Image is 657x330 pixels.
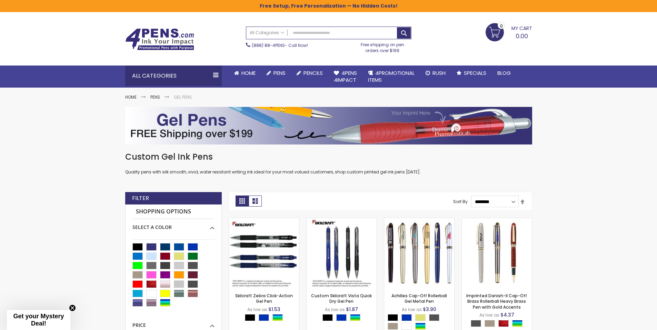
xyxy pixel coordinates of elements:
a: Pens [261,66,291,81]
a: Rush [420,66,451,81]
div: Blue [336,314,347,321]
strong: Shopping Options [132,204,215,219]
span: As low as [402,307,422,312]
a: Skilcraft Zebra Click-Action Gel Pen [235,293,293,304]
span: Pens [273,69,286,77]
div: All Categories [125,66,222,86]
div: Get your Mystery Deal!Close teaser [7,310,70,330]
span: - Call Now! [252,42,308,48]
strong: Gel Pens [174,94,192,100]
span: Blog [497,69,511,77]
div: Free shipping on pen orders over $199 [354,39,411,53]
div: Gunmetal [471,320,481,327]
span: Home [241,69,256,77]
iframe: Google Customer Reviews [600,311,657,330]
a: 4PROMOTIONALITEMS [362,66,420,88]
div: Black [322,314,333,321]
div: Nickel [388,323,398,330]
span: Pencils [303,69,323,77]
a: 4Pens4impact [328,66,362,88]
div: Select A Color [132,219,215,231]
strong: Grid [236,196,249,207]
a: Achilles Cap-Off Rollerball Gel Metal Pen [384,218,454,223]
a: Achilles Cap-Off Rollerball Gel Metal Pen [391,293,447,304]
div: Select A Color [471,320,526,329]
div: Assorted [272,314,283,321]
div: Gold [415,314,426,321]
div: Assorted [350,314,360,321]
img: Skilcraft Zebra Click-Action Gel Pen [229,218,299,288]
a: Skilcraft Zebra Click-Action Gel Pen [229,218,299,223]
button: Close teaser [69,304,76,311]
div: Blue [259,314,269,321]
a: (888) 88-4PENS [252,42,285,48]
img: 4Pens Custom Pens and Promotional Products [125,28,194,50]
a: 0.00 0 [486,23,532,40]
div: Black [245,314,255,321]
div: Select A Color [245,314,286,323]
a: Home [229,66,261,81]
div: Marble Burgundy [498,320,509,327]
a: Custom Skilcraft Vista Quick Dry Gel Pen [307,218,377,223]
a: Imprinted Danish-II Cap-Off Brass Rollerball Heavy Brass Pen with Gold Accents [466,293,527,310]
div: White [401,323,412,330]
span: All Categories [250,30,284,36]
span: Get your Mystery Deal! [13,313,64,327]
a: Pencils [291,66,328,81]
span: 0 [500,23,503,29]
a: Pens [150,94,160,100]
span: 0.00 [516,32,528,40]
div: Select A Color [322,314,364,323]
span: As low as [479,312,499,318]
h1: Custom Gel Ink Pens [125,151,532,162]
span: $1.53 [268,306,280,313]
div: Quality pens with silk smooth, vivid, water resistant writing ink ideal for your most valued cust... [125,151,532,175]
img: Custom Skilcraft Vista Quick Dry Gel Pen [307,218,377,288]
span: 4PROMOTIONAL ITEMS [368,69,415,83]
span: Rush [432,69,446,77]
span: $4.37 [500,311,514,318]
strong: Filter [132,194,149,202]
span: Specials [464,69,486,77]
span: $1.87 [346,306,358,313]
a: Blog [492,66,516,81]
div: Assorted [512,320,522,327]
span: As low as [325,307,345,312]
div: Blue [401,314,412,321]
a: Custom Skilcraft Vista Quick Dry Gel Pen [311,293,372,304]
a: Specials [451,66,492,81]
span: 4Pens 4impact [334,69,357,83]
span: As low as [247,307,267,312]
img: Imprinted Danish-II Cap-Off Brass Rollerball Heavy Brass Pen with Gold Accents [462,218,532,288]
a: Imprinted Danish-II Cap-Off Brass Rollerball Heavy Brass Pen with Gold Accents [462,218,532,223]
span: $3.90 [423,306,436,313]
div: Price [132,317,215,329]
div: Assorted [415,323,426,330]
div: Gunmetal [429,314,439,321]
a: Home [125,94,137,100]
div: Nickel [485,320,495,327]
div: Black [388,314,398,321]
img: Gel Pens [125,107,532,144]
a: All Categories [246,27,288,38]
img: Achilles Cap-Off Rollerball Gel Metal Pen [384,218,454,288]
label: Sort By [453,199,468,204]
